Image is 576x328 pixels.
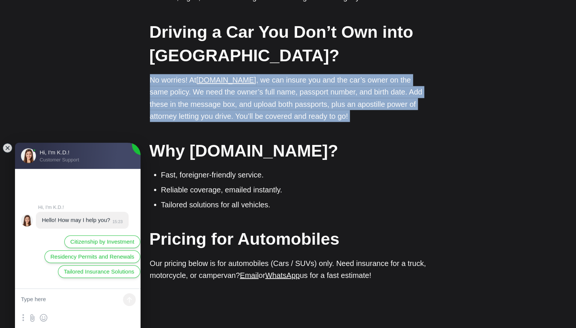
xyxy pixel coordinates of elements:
[38,204,135,210] jdiv: Hi, I'm K.D.!
[64,267,134,276] span: Tailored Insurance Solutions
[161,199,426,210] li: Tailored solutions for all vehicles.
[110,219,123,224] jdiv: 15:23
[150,74,426,122] p: No worries! At , we can insure you and the car’s owner on the same policy. We need the owner’s fu...
[196,76,256,84] a: [DOMAIN_NAME]
[150,22,413,65] strong: Driving a Car You Don’t Own into [GEOGRAPHIC_DATA]?
[240,271,259,279] a: Email
[150,227,426,250] h2: Pricing for Automobiles
[50,253,134,261] span: Residency Permits and Renewals
[161,184,426,195] li: Reliable coverage, emailed instantly.
[21,214,33,226] jdiv: Hi, I'm K.D.!
[42,217,110,223] jdiv: Hello! How may I help you?
[161,169,426,180] li: Fast, foreigner-friendly service.
[70,238,134,246] span: Citizenship by Investment
[36,212,129,229] jdiv: 13.10.25 15:23:54
[150,257,426,281] p: Our pricing below is for automobiles (Cars / SUVs) only. Need insurance for a truck, motorcycle, ...
[150,139,426,162] h2: Why [DOMAIN_NAME]?
[265,271,300,279] a: WhatsApp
